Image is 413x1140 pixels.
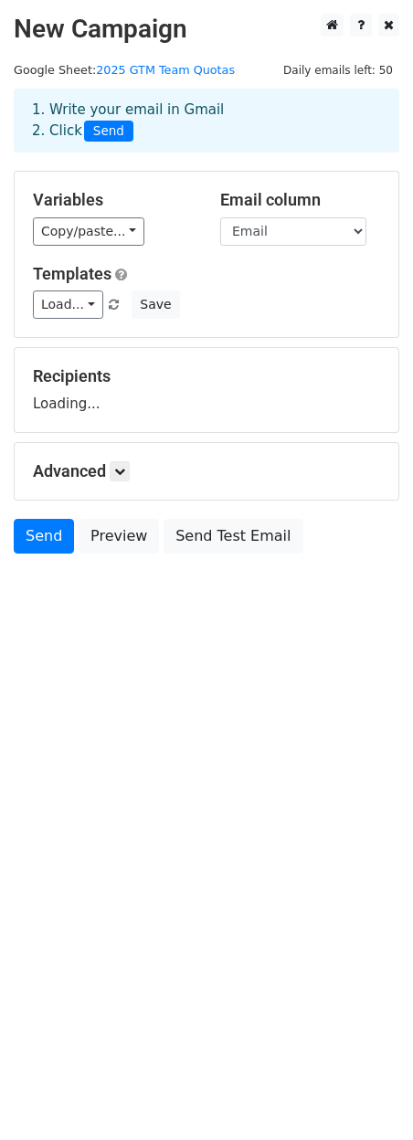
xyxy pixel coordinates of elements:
div: Loading... [33,366,380,414]
h5: Email column [220,190,380,210]
span: Send [84,121,133,142]
a: Daily emails left: 50 [277,63,399,77]
h5: Recipients [33,366,380,386]
a: Preview [79,519,159,554]
small: Google Sheet: [14,63,235,77]
a: 2025 GTM Team Quotas [96,63,235,77]
a: Send [14,519,74,554]
button: Save [132,290,179,319]
h5: Variables [33,190,193,210]
div: 1. Write your email in Gmail 2. Click [18,100,395,142]
a: Templates [33,264,111,283]
span: Daily emails left: 50 [277,60,399,80]
h2: New Campaign [14,14,399,45]
a: Load... [33,290,103,319]
a: Copy/paste... [33,217,144,246]
a: Send Test Email [164,519,302,554]
h5: Advanced [33,461,380,481]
